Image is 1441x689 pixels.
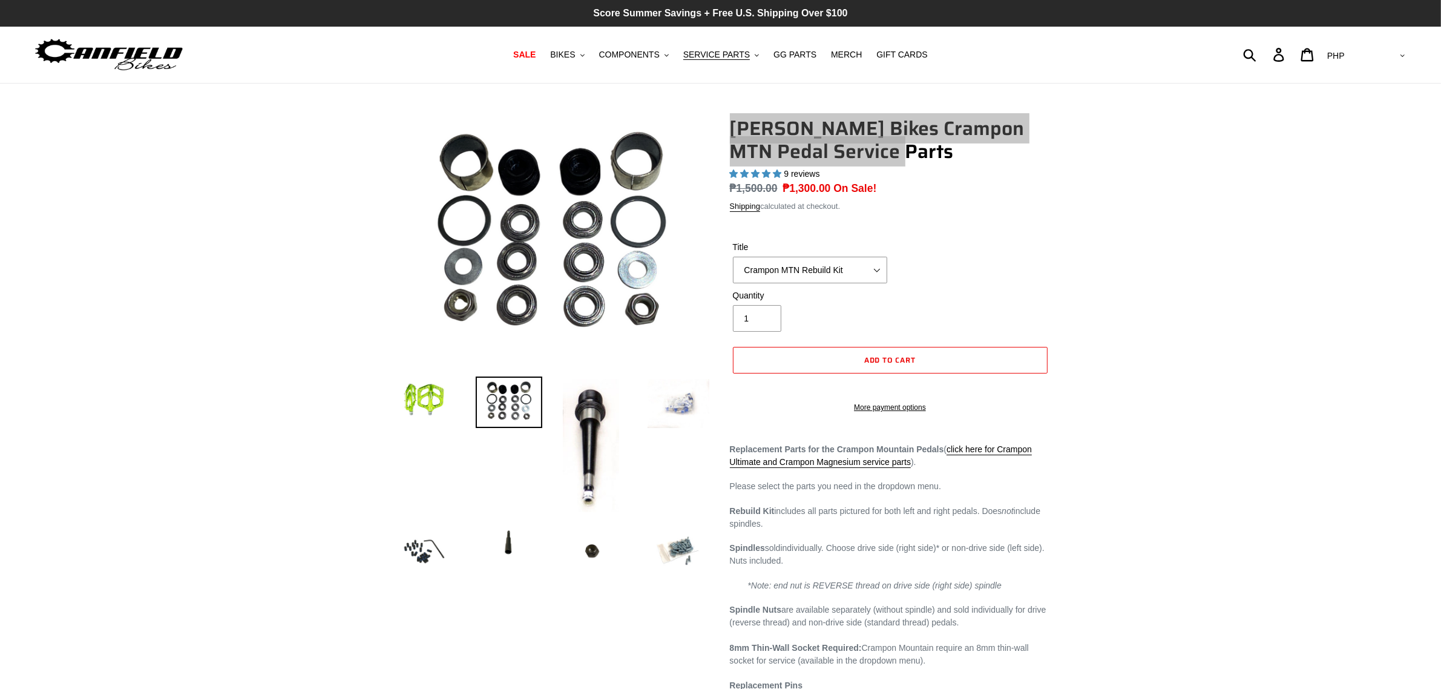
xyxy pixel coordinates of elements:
[765,543,781,553] span: sold
[550,50,575,60] span: BIKES
[730,605,782,615] strong: Spindle Nuts
[767,47,822,63] a: GG PARTS
[730,643,862,653] strong: 8mm Thin-Wall Socket Required:
[748,581,1002,590] em: *Note: end nut is REVERSE thread on drive side (right side) spindle
[831,50,862,60] span: MERCH
[876,50,928,60] span: GIFT CARDS
[391,377,458,423] img: Load image into Gallery viewer, Canfield Bikes Crampon MTN Pedal Service Parts
[783,182,830,194] span: ₱1,300.00
[733,347,1048,374] button: Add to cart
[593,47,675,63] button: COMPONENTS
[1250,41,1281,68] input: Search
[730,604,1051,667] p: are available separately (without spindle) and sold individually for drive (reverse thread) and n...
[513,50,536,60] span: SALE
[864,354,916,366] span: Add to cart
[560,518,627,581] img: Load image into Gallery viewer, Canfield Bikes Crampon MTN Pedal Service Parts
[645,377,712,430] img: Load image into Gallery viewer, Canfield Bikes Crampon MTN Pedal Service Parts
[33,36,185,74] img: Canfield Bikes
[507,47,542,63] a: SALE
[733,402,1048,413] a: More payment options
[730,444,944,454] strong: Replacement Parts for the Crampon Mountain Pedals
[476,377,542,428] img: Load image into Gallery viewer, Canfield Bikes Crampon Mountain Rebuild Kit
[730,202,761,212] a: Shipping
[730,543,765,553] strong: Spindles
[677,47,765,63] button: SERVICE PARTS
[683,50,750,60] span: SERVICE PARTS
[730,444,1032,468] a: click here for Crampon Ultimate and Crampon Magnesium service parts
[825,47,868,63] a: MERCH
[733,241,887,254] label: Title
[730,200,1051,213] div: calculated at checkout.
[730,117,1051,163] h1: [PERSON_NAME] Bikes Crampon MTN Pedal Service Parts
[784,169,819,179] span: 9 reviews
[544,47,590,63] button: BIKES
[730,169,784,179] span: 5.00 stars
[560,377,622,515] img: Load image into Gallery viewer, Canfield Bikes Crampon MTN Pedal Service Parts
[1002,506,1013,516] em: not
[730,506,775,516] strong: Rebuild Kit
[773,50,816,60] span: GG PARTS
[870,47,934,63] a: GIFT CARDS
[730,182,778,194] s: ₱1,500.00
[730,505,1051,530] p: includes all parts pictured for both left and right pedals. Does include spindles.
[733,289,887,302] label: Quantity
[645,518,712,585] img: Load image into Gallery viewer, Canfield Bikes Crampon MTN Pedal Service Parts
[599,50,660,60] span: COMPONENTS
[833,180,876,196] span: On Sale!
[391,518,458,585] img: Load image into Gallery viewer, Canfield Bikes Crampon MTN Pedal Service Parts
[476,518,542,570] img: Load image into Gallery viewer, Canfield Bikes Crampon MTN Pedal Service Parts
[730,542,1051,567] p: individually. Choose drive side (right side)* or non-drive side (left side). Nuts included.
[730,481,941,491] span: Please select the parts you need in the dropdown menu.
[730,443,1051,469] p: ( ).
